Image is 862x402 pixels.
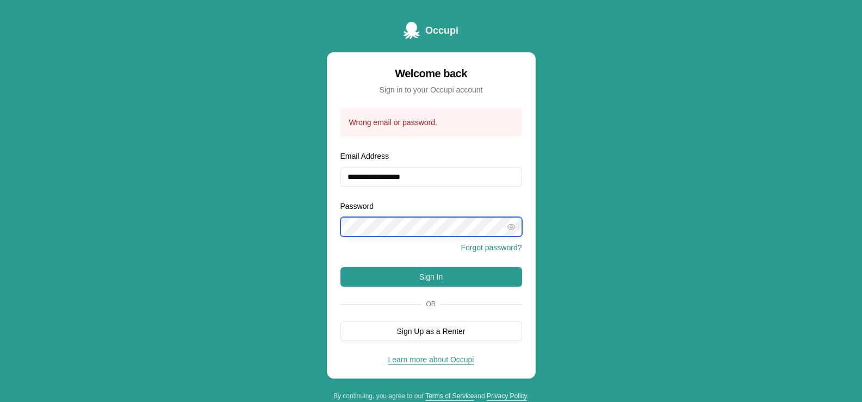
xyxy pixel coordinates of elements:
[425,392,474,400] a: Terms of Service
[425,23,458,38] span: Occupi
[422,300,441,308] span: Or
[327,392,536,400] div: By continuing, you agree to our and .
[487,392,527,400] a: Privacy Policy
[349,117,513,128] div: Wrong email or password.
[461,242,522,253] button: Forgot password?
[340,321,522,341] button: Sign Up as a Renter
[340,66,522,81] div: Welcome back
[404,22,458,39] a: Occupi
[340,267,522,287] button: Sign In
[340,202,374,211] label: Password
[388,355,474,364] a: Learn more about Occupi
[340,152,389,160] label: Email Address
[340,84,522,95] div: Sign in to your Occupi account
